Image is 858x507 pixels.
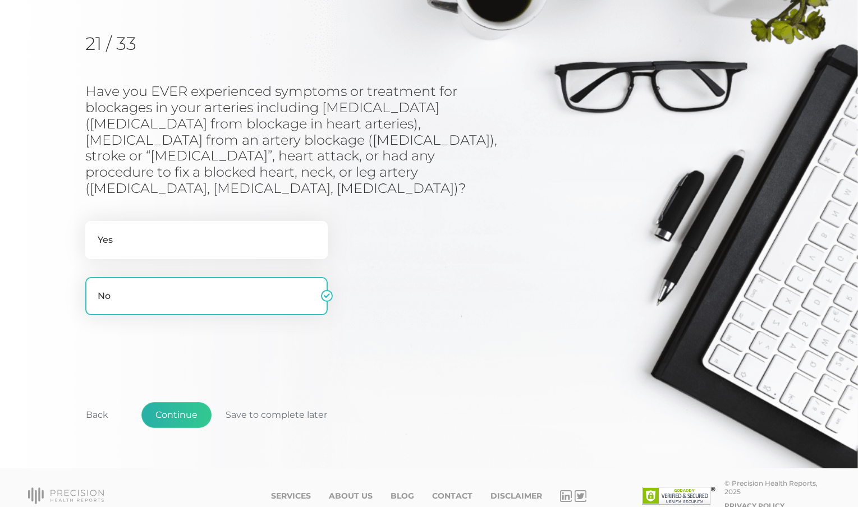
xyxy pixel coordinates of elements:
label: No [85,277,328,315]
button: Back [72,402,122,428]
a: Contact [432,491,472,501]
a: Blog [391,491,414,501]
a: Disclaimer [490,491,542,501]
h3: Have you EVER experienced symptoms or treatment for blockages in your arteries including [MEDICAL... [85,84,498,197]
h2: 21 / 33 [85,33,200,54]
a: Services [271,491,311,501]
button: Save to complete later [212,402,341,428]
a: About Us [329,491,373,501]
img: SSL site seal - click to verify [642,487,715,505]
div: © Precision Health Reports, 2025 [724,479,830,496]
label: Yes [85,221,328,259]
button: Continue [141,402,212,428]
